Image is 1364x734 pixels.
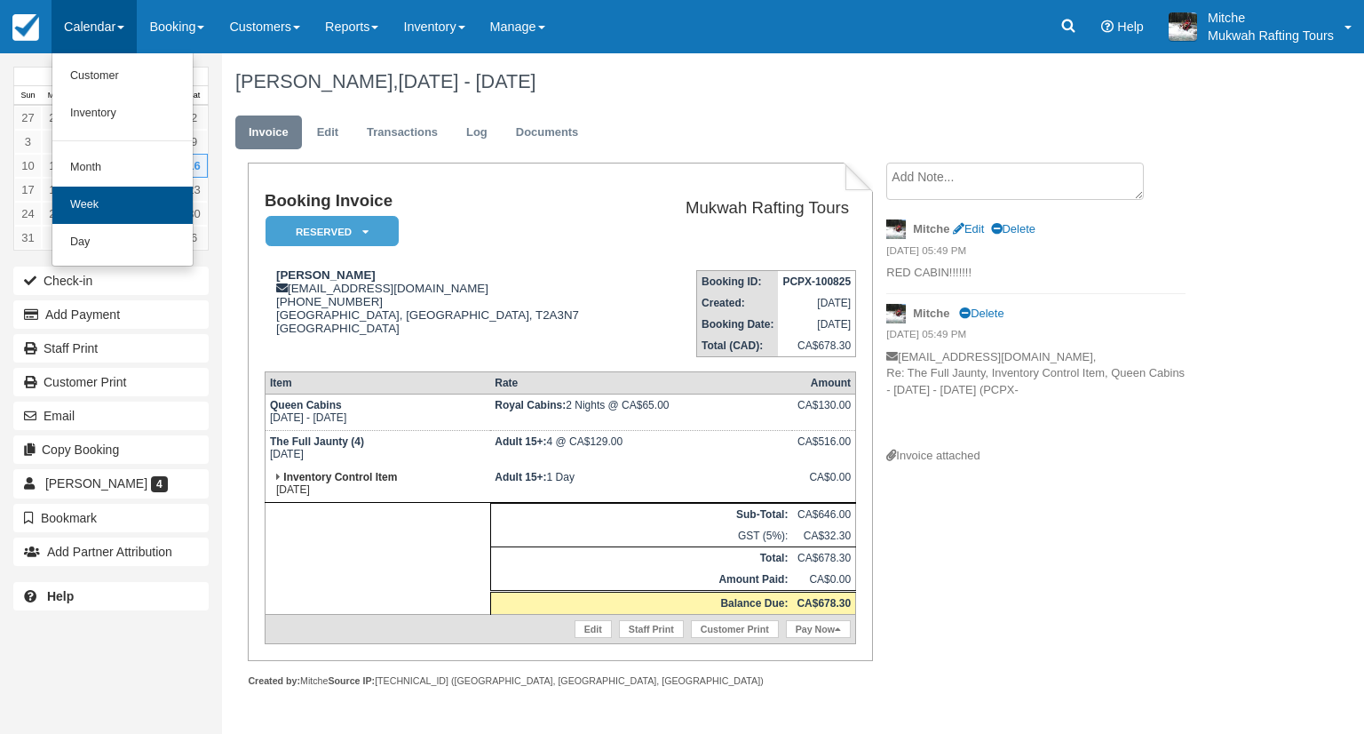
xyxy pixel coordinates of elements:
[14,154,42,178] a: 10
[575,620,612,638] a: Edit
[913,307,949,320] strong: Mitche
[13,368,209,396] a: Customer Print
[14,130,42,154] a: 3
[42,106,69,130] a: 28
[1208,27,1334,44] p: Mukwah Rafting Tours
[503,116,592,150] a: Documents
[490,569,792,592] th: Amount Paid:
[697,335,779,357] th: Total (CAD):
[13,402,209,430] button: Email
[797,399,851,426] div: CA$130.00
[991,222,1035,235] a: Delete
[13,582,209,610] a: Help
[886,327,1186,347] em: [DATE] 05:49 PM
[786,620,851,638] a: Pay Now
[248,674,872,688] div: Mitche [TECHNICAL_ID] ([GEOGRAPHIC_DATA], [GEOGRAPHIC_DATA], [GEOGRAPHIC_DATA])
[886,243,1186,263] em: [DATE] 05:49 PM
[886,265,1186,282] p: RED CABIN!!!!!!!
[490,467,792,503] td: 1 Day
[14,178,42,202] a: 17
[778,314,855,335] td: [DATE]
[52,95,193,132] a: Inventory
[328,675,375,686] strong: Source IP:
[14,106,42,130] a: 27
[151,476,168,492] span: 4
[14,86,42,106] th: Sun
[47,589,74,603] b: Help
[52,149,193,187] a: Month
[1117,20,1144,34] span: Help
[490,372,792,395] th: Rate
[12,14,39,41] img: checkfront-main-nav-mini-logo.png
[797,597,851,610] strong: CA$678.30
[180,86,208,106] th: Sat
[266,216,399,247] em: Reserved
[276,268,376,282] strong: [PERSON_NAME]
[180,106,208,130] a: 2
[13,334,209,363] a: Staff Print
[782,275,851,288] strong: PCPX-100825
[42,154,69,178] a: 11
[235,71,1232,92] h1: [PERSON_NAME],
[792,547,855,570] td: CA$678.30
[180,178,208,202] a: 23
[265,395,490,431] td: [DATE] - [DATE]
[42,202,69,226] a: 25
[270,399,342,411] strong: Queen Cabins
[797,435,851,462] div: CA$516.00
[913,222,949,235] strong: Mitche
[398,70,535,92] span: [DATE] - [DATE]
[42,178,69,202] a: 18
[1169,12,1197,41] img: A1
[490,395,792,431] td: 2 Nights @ CA$65.00
[490,547,792,570] th: Total:
[265,192,642,211] h1: Booking Invoice
[1208,9,1334,27] p: Mitche
[304,116,352,150] a: Edit
[495,435,546,448] strong: Adult 15+
[691,620,779,638] a: Customer Print
[495,471,546,483] strong: Adult 15+
[792,504,855,526] td: CA$646.00
[13,469,209,498] a: [PERSON_NAME] 4
[180,130,208,154] a: 9
[778,335,855,357] td: CA$678.30
[13,538,209,566] button: Add Partner Attribution
[953,222,984,235] a: Edit
[490,525,792,547] td: GST (5%):
[13,267,209,295] button: Check-in
[792,569,855,592] td: CA$0.00
[180,202,208,226] a: 30
[778,292,855,314] td: [DATE]
[1101,20,1114,33] i: Help
[180,226,208,250] a: 6
[42,130,69,154] a: 4
[265,372,490,395] th: Item
[265,467,490,503] td: [DATE]
[490,504,792,526] th: Sub-Total:
[792,525,855,547] td: CA$32.30
[13,504,209,532] button: Bookmark
[52,187,193,224] a: Week
[265,215,393,248] a: Reserved
[886,349,1186,448] p: [EMAIL_ADDRESS][DOMAIN_NAME], Re: The Full Jaunty, Inventory Control Item, Queen Cabins - [DATE] ...
[649,199,849,218] h2: Mukwah Rafting Tours
[697,314,779,335] th: Booking Date:
[792,372,855,395] th: Amount
[235,116,302,150] a: Invoice
[453,116,501,150] a: Log
[13,435,209,464] button: Copy Booking
[270,435,364,448] strong: The Full Jaunty (4)
[697,271,779,293] th: Booking ID:
[959,307,1003,320] a: Delete
[52,58,193,95] a: Customer
[697,292,779,314] th: Created:
[265,431,490,467] td: [DATE]
[797,471,851,498] div: CA$0.00
[52,224,193,261] a: Day
[886,448,1186,465] div: Invoice attached
[265,268,642,357] div: [EMAIL_ADDRESS][DOMAIN_NAME] [PHONE_NUMBER] [GEOGRAPHIC_DATA], [GEOGRAPHIC_DATA], T2A3N7 [GEOGRAP...
[42,226,69,250] a: 1
[619,620,684,638] a: Staff Print
[495,399,566,411] strong: Royal Cabins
